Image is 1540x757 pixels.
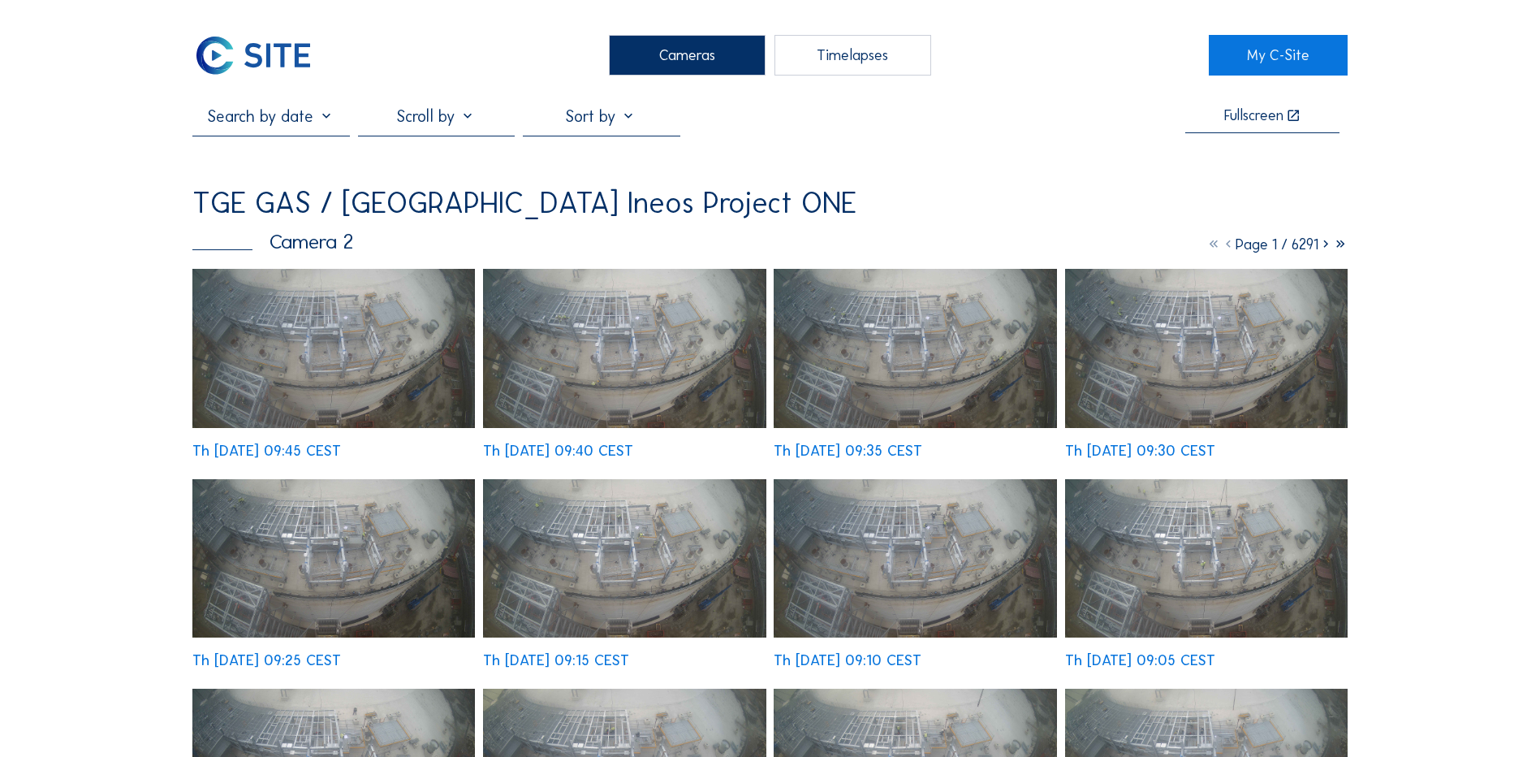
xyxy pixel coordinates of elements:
img: image_53263496 [774,479,1056,638]
div: Timelapses [774,35,931,76]
div: Th [DATE] 09:25 CEST [192,653,341,668]
img: image_53263417 [1065,479,1348,638]
a: My C-Site [1209,35,1348,76]
div: Th [DATE] 09:30 CEST [1065,443,1215,458]
div: Fullscreen [1224,108,1283,123]
div: Th [DATE] 09:15 CEST [483,653,629,668]
a: C-SITE Logo [192,35,331,76]
img: image_53264104 [1065,269,1348,428]
input: Search by date 󰅀 [192,106,349,126]
div: Th [DATE] 09:45 CEST [192,443,341,458]
div: Th [DATE] 09:10 CEST [774,653,921,668]
div: Th [DATE] 09:35 CEST [774,443,922,458]
img: image_53264326 [483,269,766,428]
div: Th [DATE] 09:40 CEST [483,443,633,458]
img: image_53263873 [192,479,475,638]
div: Cameras [609,35,766,76]
div: Camera 2 [192,231,353,252]
span: Page 1 / 6291 [1236,236,1318,253]
img: C-SITE Logo [192,35,313,76]
img: image_53264163 [774,269,1056,428]
img: image_53263654 [483,479,766,638]
div: TGE GAS / [GEOGRAPHIC_DATA] Ineos Project ONE [192,188,856,218]
div: Th [DATE] 09:05 CEST [1065,653,1215,668]
img: image_53264493 [192,269,475,428]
